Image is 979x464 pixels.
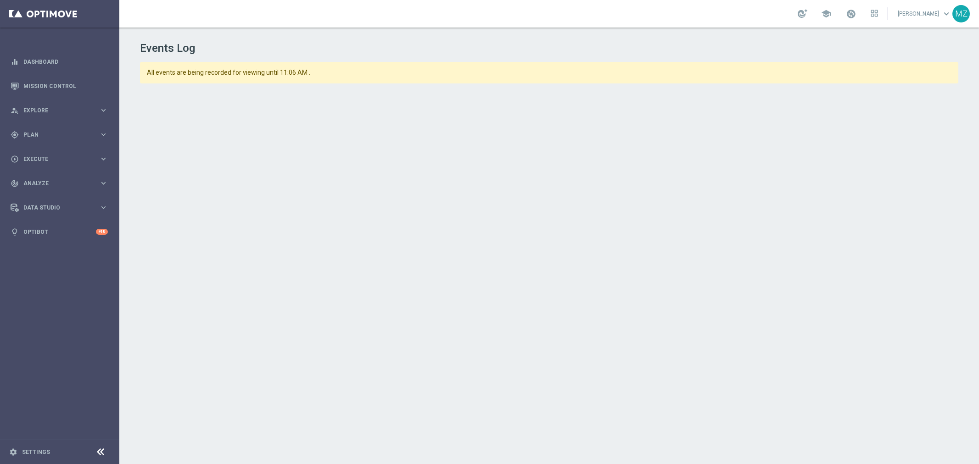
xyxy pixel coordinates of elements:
[99,203,108,212] i: keyboard_arrow_right
[11,228,19,236] i: lightbulb
[23,156,99,162] span: Execute
[99,155,108,163] i: keyboard_arrow_right
[821,9,831,19] span: school
[11,74,108,98] div: Mission Control
[96,229,108,235] div: +10
[9,448,17,456] i: settings
[11,131,19,139] i: gps_fixed
[10,58,108,66] button: equalizer Dashboard
[23,132,99,138] span: Plan
[11,155,19,163] i: play_circle_outline
[11,58,19,66] i: equalizer
[11,155,99,163] div: Execute
[99,130,108,139] i: keyboard_arrow_right
[10,107,108,114] button: person_search Explore keyboard_arrow_right
[941,9,951,19] span: keyboard_arrow_down
[11,50,108,74] div: Dashboard
[11,131,99,139] div: Plan
[10,204,108,211] button: Data Studio keyboard_arrow_right
[11,106,19,115] i: person_search
[147,69,878,77] span: All events are being recorded for viewing until 11:06 AM .
[99,106,108,115] i: keyboard_arrow_right
[11,106,99,115] div: Explore
[10,155,108,163] button: play_circle_outline Execute keyboard_arrow_right
[23,50,108,74] a: Dashboard
[99,179,108,188] i: keyboard_arrow_right
[11,220,108,244] div: Optibot
[897,7,952,21] a: [PERSON_NAME]keyboard_arrow_down
[952,5,970,22] div: MZ
[10,83,108,90] button: Mission Control
[10,180,108,187] button: track_changes Analyze keyboard_arrow_right
[11,179,19,188] i: track_changes
[23,220,96,244] a: Optibot
[23,108,99,113] span: Explore
[140,42,959,55] h1: Events Log
[11,179,99,188] div: Analyze
[10,228,108,236] button: lightbulb Optibot +10
[23,205,99,210] span: Data Studio
[23,181,99,186] span: Analyze
[11,204,99,212] div: Data Studio
[23,74,108,98] a: Mission Control
[10,131,108,138] button: gps_fixed Plan keyboard_arrow_right
[22,449,50,455] a: Settings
